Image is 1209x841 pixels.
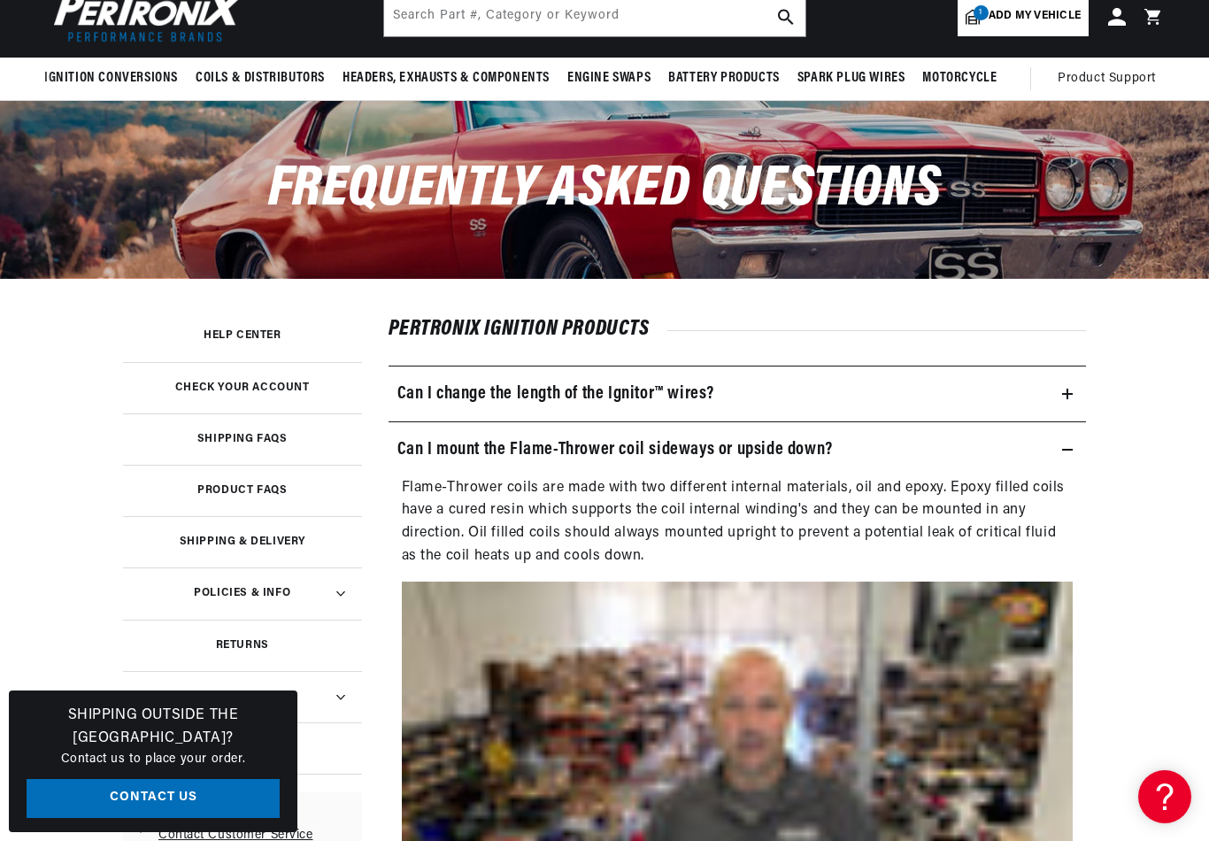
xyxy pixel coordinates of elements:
h3: Policies & Info [194,589,290,598]
summary: Can I mount the Flame-Thrower coil sideways or upside down? [389,422,1087,477]
h3: Help Center [204,331,281,340]
h3: Returns [216,641,269,650]
span: Spark Plug Wires [797,69,905,88]
span: Product Support [1058,69,1156,89]
a: Returns [123,620,362,671]
span: Motorcycle [922,69,997,88]
summary: Spark Plug Wires [789,58,914,99]
a: Shipping & Delivery [123,516,362,567]
span: Add my vehicle [989,8,1081,25]
span: Headers, Exhausts & Components [343,69,550,88]
span: Coils & Distributors [196,69,325,88]
summary: Motorcycle [913,58,1005,99]
p: Flame-Thrower coils are made with two different internal materials, oil and epoxy. Epoxy filled c... [402,477,1074,567]
span: Pertronix Ignition Products [389,319,667,340]
h3: Shipping FAQs [197,435,288,444]
h3: Shipping & Delivery [180,537,305,546]
span: Frequently Asked Questions [268,161,942,219]
span: Engine Swaps [567,69,651,88]
summary: Product Support [1058,58,1165,100]
span: Ignition Conversions [44,69,178,88]
summary: Policies & Info [123,567,362,619]
h3: Can I mount the Flame-Thrower coil sideways or upside down? [397,436,833,464]
h3: Can I change the length of the Ignitor™ wires? [397,380,715,408]
a: Check your account [123,362,362,413]
summary: Can I change the length of the Ignitor™ wires? [389,366,1087,421]
h3: Shipping Outside the [GEOGRAPHIC_DATA]? [27,705,280,750]
a: Help Center [123,310,362,361]
h3: Product FAQs [197,486,287,495]
summary: Warranty [123,671,362,722]
summary: Coils & Distributors [187,58,334,99]
a: Shipping FAQs [123,413,362,465]
h3: Check your account [175,383,310,392]
summary: Engine Swaps [558,58,659,99]
a: Product FAQs [123,465,362,516]
a: Contact Us [27,779,280,819]
p: Contact us to place your order. [27,750,280,769]
span: 1 [974,5,989,20]
summary: Battery Products [659,58,789,99]
span: Battery Products [668,69,780,88]
summary: Headers, Exhausts & Components [334,58,558,99]
summary: Ignition Conversions [44,58,187,99]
